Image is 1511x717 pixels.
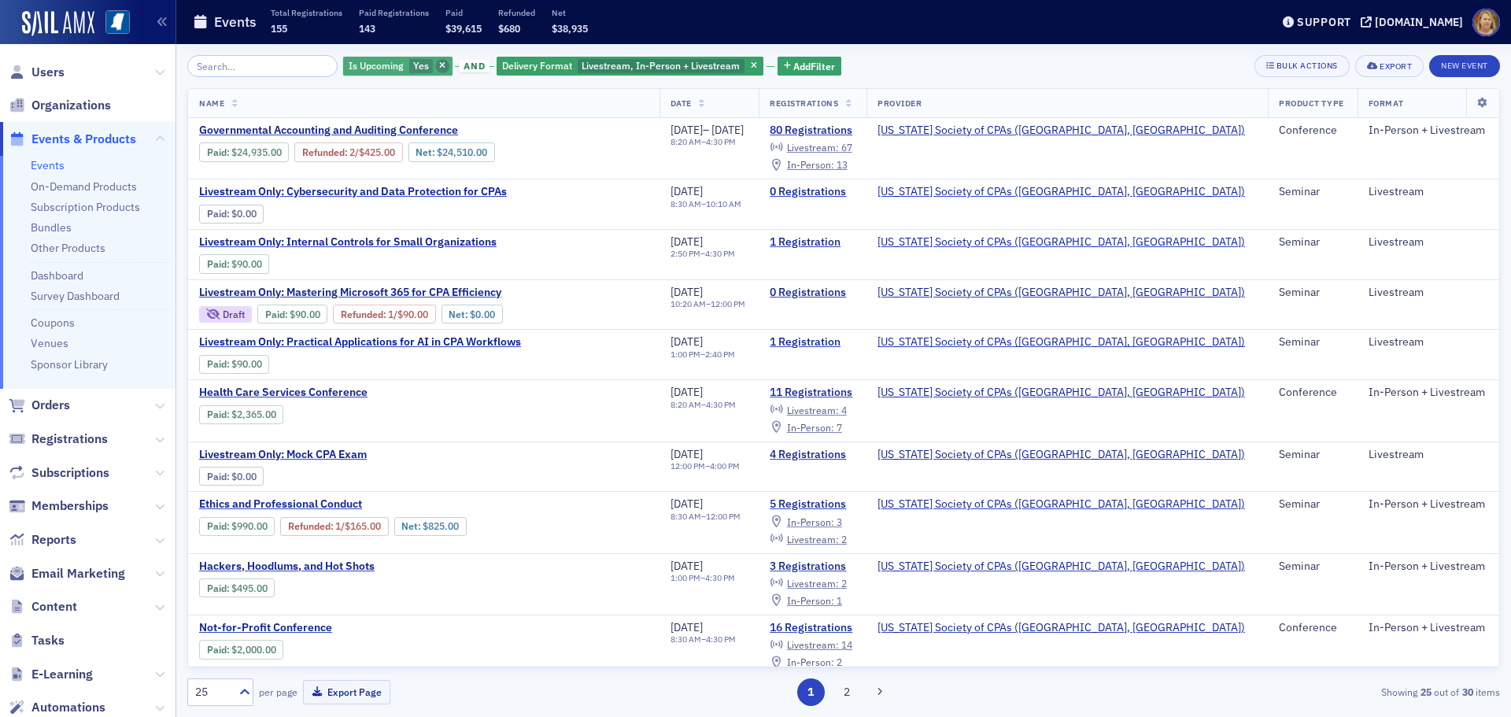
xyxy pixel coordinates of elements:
[345,520,381,532] span: $165.00
[877,335,1245,349] span: Mississippi Society of CPAs (Ridgeland, MS)
[1279,448,1347,462] div: Seminar
[706,198,741,209] time: 10:10 AM
[1279,185,1347,199] div: Seminar
[265,309,285,320] a: Paid
[841,141,852,153] span: 67
[199,286,501,300] span: Livestream Only: Mastering Microsoft 365 for CPA Efficiency
[288,520,335,532] span: :
[671,285,703,299] span: [DATE]
[207,644,227,656] a: Paid
[31,64,65,81] span: Users
[31,632,65,649] span: Tasks
[770,386,855,400] a: 11 Registrations
[199,497,464,512] span: Ethics and Professional Conduct
[195,684,230,700] div: 25
[671,497,703,511] span: [DATE]
[302,146,345,158] a: Refunded
[231,471,257,482] span: $0.00
[199,405,283,424] div: Paid: 12 - $236500
[770,335,855,349] a: 1 Registration
[31,220,72,235] a: Bundles
[502,59,572,72] span: Delivery Format
[401,520,423,532] span: Net :
[552,22,588,35] span: $38,935
[207,582,227,594] a: Paid
[199,205,264,224] div: Paid: 0 - $0
[31,464,109,482] span: Subscriptions
[877,185,1245,199] a: [US_STATE] Society of CPAs ([GEOGRAPHIC_DATA], [GEOGRAPHIC_DATA])
[841,404,847,416] span: 4
[498,7,535,18] p: Refunded
[31,397,70,414] span: Orders
[671,334,703,349] span: [DATE]
[778,57,842,76] button: AddFilter
[671,349,735,360] div: –
[671,123,703,137] span: [DATE]
[31,131,136,148] span: Events & Products
[31,97,111,114] span: Organizations
[459,60,490,72] span: and
[31,531,76,549] span: Reports
[445,7,482,18] p: Paid
[199,448,464,462] span: Livestream Only: Mock CPA Exam
[671,124,744,138] div: –
[706,399,736,410] time: 4:30 PM
[231,146,282,158] span: $24,935.00
[349,59,404,72] span: Is Upcoming
[207,146,231,158] span: :
[706,634,736,645] time: 4:30 PM
[671,248,700,259] time: 2:50 PM
[877,185,1245,199] span: Mississippi Society of CPAs (Ridgeland, MS)
[9,464,109,482] a: Subscriptions
[31,158,65,172] a: Events
[671,299,745,309] div: –
[770,421,841,434] a: In-Person: 7
[770,235,855,249] a: 1 Registration
[31,179,137,194] a: On-Demand Products
[671,559,703,573] span: [DATE]
[199,124,612,138] a: Governmental Accounting and Auditing Conference
[711,298,745,309] time: 12:00 PM
[199,640,283,659] div: Paid: 19 - $200000
[333,305,435,323] div: Refunded: 1 - $9000
[787,638,839,651] span: Livestream :
[671,235,703,249] span: [DATE]
[359,22,375,35] span: 143
[770,533,846,545] a: Livestream: 2
[199,497,584,512] a: Ethics and Professional Conduct
[199,185,507,199] a: Livestream Only: Cybersecurity and Data Protection for CPAs
[671,385,703,399] span: [DATE]
[770,497,855,512] a: 5 Registrations
[9,131,136,148] a: Events & Products
[877,448,1245,462] span: Mississippi Society of CPAs (Ridgeland, MS)
[413,59,429,72] span: Yes
[877,335,1245,349] a: [US_STATE] Society of CPAs ([GEOGRAPHIC_DATA], [GEOGRAPHIC_DATA])
[257,305,327,323] div: Paid: 1 - $9000
[671,198,701,209] time: 8:30 AM
[290,309,320,320] span: $90.00
[231,358,262,370] span: $90.00
[394,517,467,536] div: Net: $82500
[223,310,245,319] div: Draft
[1279,286,1347,300] div: Seminar
[1417,685,1434,699] strong: 25
[302,146,349,158] span: :
[877,124,1245,138] a: [US_STATE] Society of CPAs ([GEOGRAPHIC_DATA], [GEOGRAPHIC_DATA])
[341,309,383,320] a: Refunded
[231,644,276,656] span: $2,000.00
[671,98,692,109] span: Date
[199,386,464,400] a: Health Care Services Conference
[1369,124,1488,138] div: In-Person + Livestream
[770,577,846,589] a: Livestream: 2
[445,22,482,35] span: $39,615
[199,254,269,273] div: Paid: 3 - $9000
[22,11,94,36] a: SailAMX
[787,533,839,545] span: Livestream :
[9,531,76,549] a: Reports
[271,22,287,35] span: 155
[671,461,740,471] div: –
[770,124,855,138] a: 80 Registrations
[1375,15,1463,29] div: [DOMAIN_NAME]
[833,678,860,706] button: 2
[199,355,269,374] div: Paid: 2 - $9000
